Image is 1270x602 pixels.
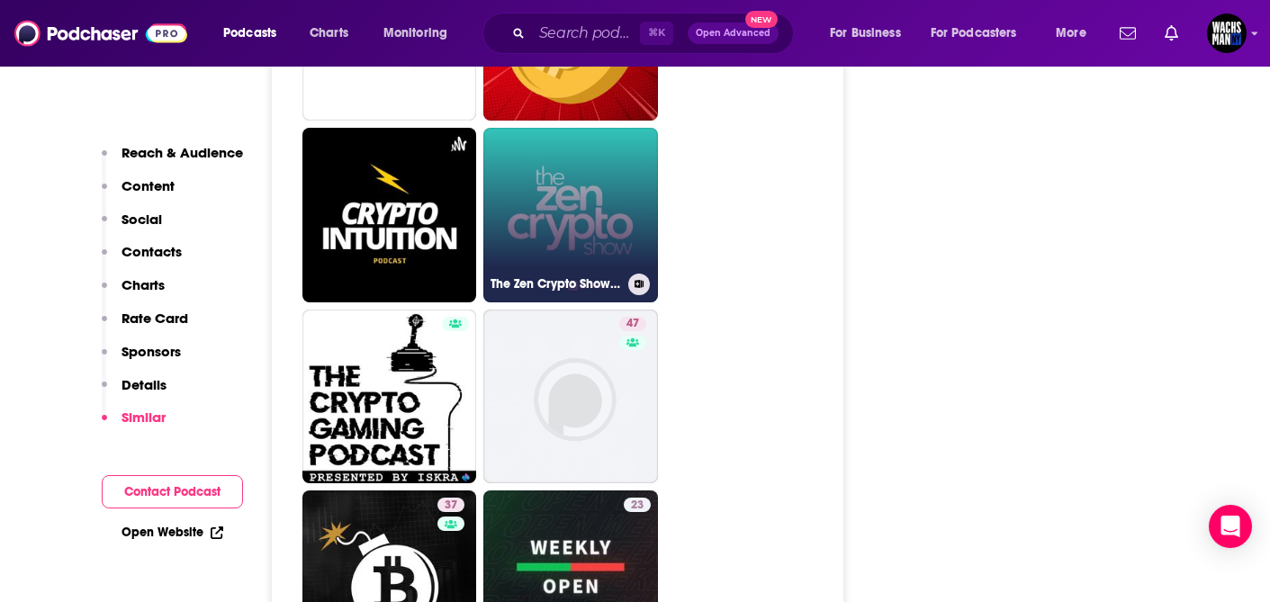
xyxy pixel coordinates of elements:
button: Content [102,177,175,211]
p: Charts [122,276,165,293]
button: Show profile menu [1207,13,1247,53]
a: 23 [624,498,651,512]
a: Show notifications dropdown [1157,18,1185,49]
button: Social [102,211,162,244]
span: More [1056,21,1086,46]
a: 47 [619,317,646,331]
span: Podcasts [223,21,276,46]
a: Open Website [122,525,223,540]
button: open menu [1043,19,1109,48]
button: Sponsors [102,343,181,376]
p: Details [122,376,167,393]
button: Rate Card [102,310,188,343]
button: Details [102,376,167,409]
span: 23 [631,497,644,515]
p: Contacts [122,243,182,260]
a: 47 [483,310,658,484]
button: Similar [102,409,166,442]
a: 37 [437,498,464,512]
button: open menu [817,19,923,48]
a: Show notifications dropdown [1112,18,1143,49]
img: Podchaser - Follow, Share and Rate Podcasts [14,16,187,50]
button: open menu [371,19,471,48]
button: Contacts [102,243,182,276]
div: Open Intercom Messenger [1209,505,1252,548]
span: For Podcasters [931,21,1017,46]
p: Similar [122,409,166,426]
img: User Profile [1207,13,1247,53]
p: Sponsors [122,343,181,360]
button: Reach & Audience [102,144,243,177]
span: Logged in as WachsmanNY [1207,13,1247,53]
span: Open Advanced [696,29,770,38]
span: For Business [830,21,901,46]
p: Content [122,177,175,194]
span: New [745,11,778,28]
a: The Zen Crypto Show - Learn Bitcoin, Ethereum, NFTs, web 3 and how to invest in crypto [483,128,658,302]
span: 47 [626,315,639,333]
button: Open AdvancedNew [688,22,779,44]
button: Contact Podcast [102,475,243,508]
span: 37 [445,497,457,515]
span: Charts [310,21,348,46]
span: ⌘ K [640,22,673,45]
div: Search podcasts, credits, & more... [500,13,811,54]
p: Rate Card [122,310,188,327]
button: open menu [211,19,300,48]
span: Monitoring [383,21,447,46]
button: open menu [919,19,1043,48]
a: Charts [298,19,359,48]
p: Social [122,211,162,228]
input: Search podcasts, credits, & more... [532,19,640,48]
button: Charts [102,276,165,310]
p: Reach & Audience [122,144,243,161]
h3: The Zen Crypto Show - Learn Bitcoin, Ethereum, NFTs, web 3 and how to invest in crypto [491,276,621,292]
